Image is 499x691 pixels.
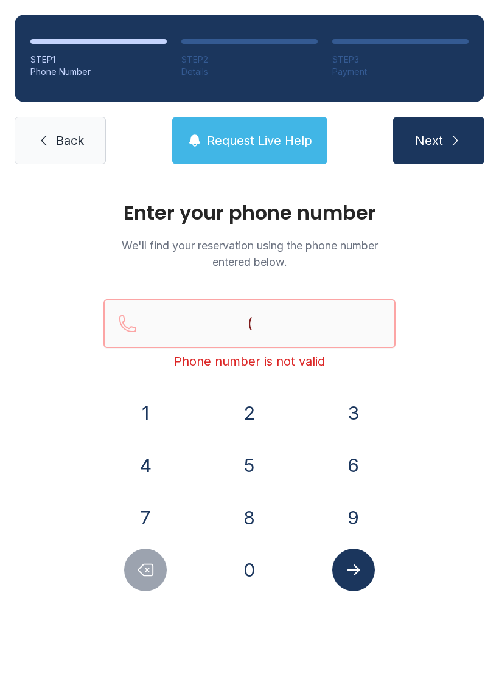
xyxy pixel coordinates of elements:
input: Reservation phone number [103,299,396,348]
button: Submit lookup form [332,549,375,591]
div: STEP 1 [30,54,167,66]
button: 0 [228,549,271,591]
div: STEP 3 [332,54,469,66]
button: 6 [332,444,375,487]
button: 2 [228,392,271,434]
button: 1 [124,392,167,434]
button: 9 [332,496,375,539]
div: Payment [332,66,469,78]
button: Delete number [124,549,167,591]
div: STEP 2 [181,54,318,66]
span: Next [415,132,443,149]
span: Request Live Help [207,132,312,149]
button: 3 [332,392,375,434]
h1: Enter your phone number [103,203,396,223]
button: 7 [124,496,167,539]
button: 4 [124,444,167,487]
span: Back [56,132,84,149]
div: Details [181,66,318,78]
div: Phone Number [30,66,167,78]
div: Phone number is not valid [103,353,396,370]
button: 8 [228,496,271,539]
p: We'll find your reservation using the phone number entered below. [103,237,396,270]
button: 5 [228,444,271,487]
